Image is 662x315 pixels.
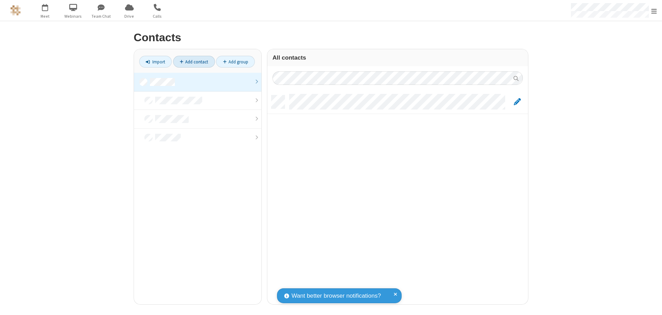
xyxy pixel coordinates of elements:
span: Webinars [60,13,86,19]
span: Drive [116,13,142,19]
button: Edit [510,98,524,106]
h2: Contacts [134,32,528,44]
h3: All contacts [272,54,523,61]
span: Team Chat [88,13,114,19]
a: Add contact [173,56,215,68]
a: Add group [216,56,255,68]
img: QA Selenium DO NOT DELETE OR CHANGE [10,5,21,16]
a: Import [139,56,172,68]
div: grid [267,90,528,304]
span: Calls [144,13,170,19]
span: Meet [32,13,58,19]
span: Want better browser notifications? [292,291,381,300]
